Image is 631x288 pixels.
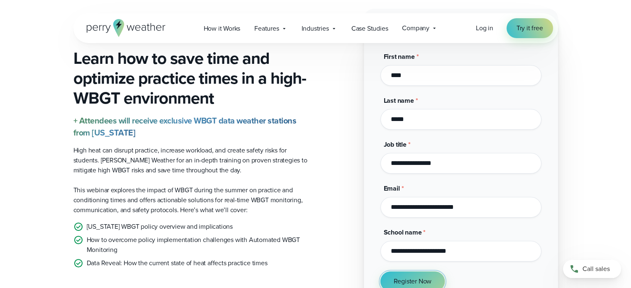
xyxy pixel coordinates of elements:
a: Log in [476,23,493,33]
strong: + Attendees will receive exclusive WBGT data weather stations from [US_STATE] [73,114,297,139]
p: Data Reveal: How the current state of heat affects practice times [87,258,268,268]
h3: Learn how to save time and optimize practice times in a high-WBGT environment [73,48,309,108]
a: Case Studies [344,20,395,37]
p: High heat can disrupt practice, increase workload, and create safety risks for students. [PERSON_... [73,145,309,175]
span: How it Works [204,24,241,34]
span: Company [402,23,429,33]
span: First name [384,52,415,61]
a: Call sales [563,260,621,278]
span: Job title [384,140,407,149]
span: School name [384,227,422,237]
a: How it Works [197,20,248,37]
span: Email [384,184,400,193]
a: Try it free [507,18,553,38]
span: Try it free [516,23,543,33]
span: Case Studies [351,24,388,34]
span: Call sales [582,264,610,274]
p: How to overcome policy implementation challenges with Automated WBGT Monitoring [87,235,309,255]
span: Features [254,24,279,34]
p: [US_STATE] WBGT policy overview and implications [87,222,233,232]
span: Industries [302,24,329,34]
span: Register Now [394,276,432,286]
span: Last name [384,96,414,105]
p: This webinar explores the impact of WBGT during the summer on practice and conditioning times and... [73,185,309,215]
